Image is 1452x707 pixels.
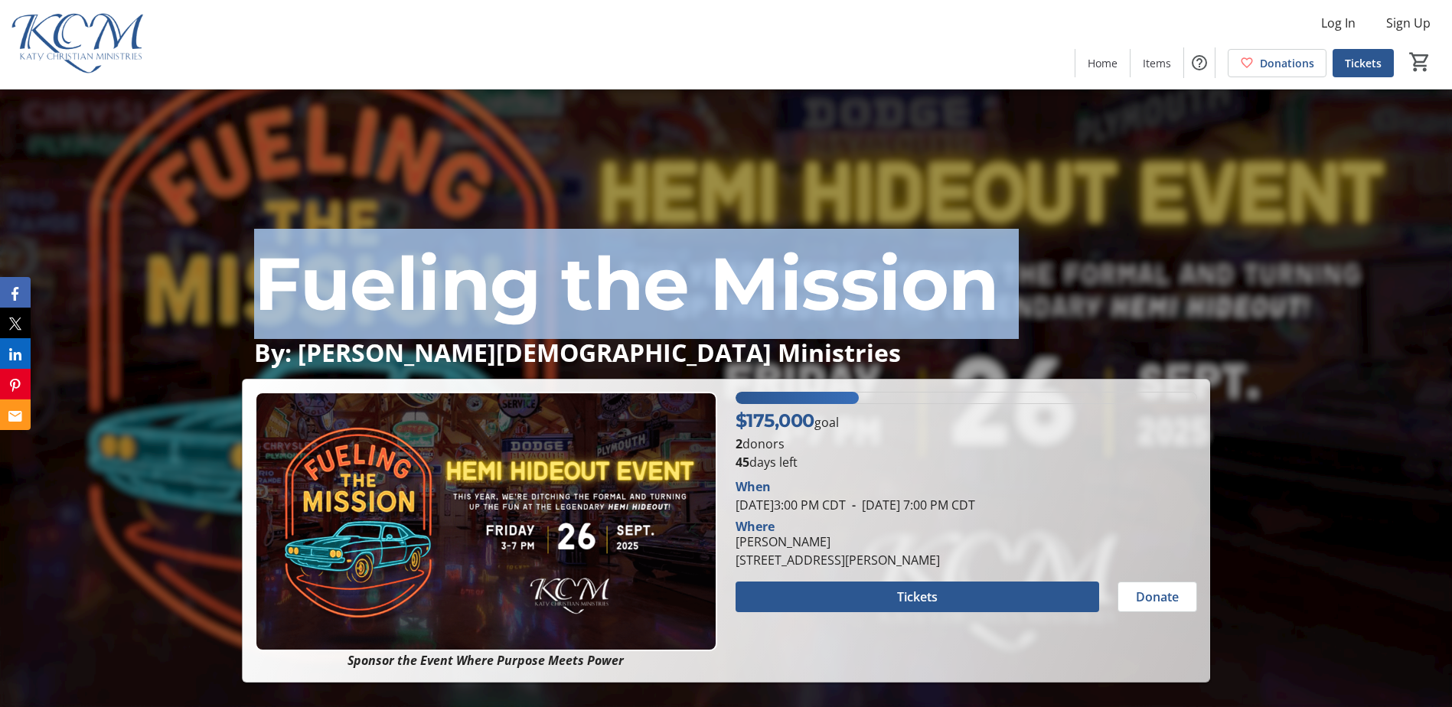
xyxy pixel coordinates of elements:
[736,409,814,432] span: $175,000
[9,6,145,83] img: Katy Christian Ministries's Logo
[1118,582,1197,612] button: Donate
[1333,49,1394,77] a: Tickets
[1088,55,1118,71] span: Home
[254,239,999,328] span: Fueling the Mission
[1386,14,1431,32] span: Sign Up
[348,652,624,669] em: Sponsor the Event Where Purpose Meets Power
[736,533,940,551] div: [PERSON_NAME]
[1345,55,1382,71] span: Tickets
[736,551,940,569] div: [STREET_ADDRESS][PERSON_NAME]
[736,454,749,471] span: 45
[1075,49,1130,77] a: Home
[254,339,1198,366] p: By: [PERSON_NAME][DEMOGRAPHIC_DATA] Ministries
[846,497,975,513] span: [DATE] 7:00 PM CDT
[736,453,1197,471] p: days left
[1406,48,1434,76] button: Cart
[255,392,716,651] img: Campaign CTA Media Photo
[1260,55,1314,71] span: Donations
[846,497,862,513] span: -
[736,582,1099,612] button: Tickets
[1321,14,1356,32] span: Log In
[1136,588,1179,606] span: Donate
[1228,49,1326,77] a: Donations
[736,435,742,452] b: 2
[1131,49,1183,77] a: Items
[736,497,846,513] span: [DATE] 3:00 PM CDT
[897,588,938,606] span: Tickets
[736,435,1197,453] p: donors
[1309,11,1368,35] button: Log In
[1143,55,1171,71] span: Items
[1374,11,1443,35] button: Sign Up
[736,477,771,496] div: When
[736,520,775,533] div: Where
[1184,47,1215,78] button: Help
[736,392,1197,404] div: 26.71428571428571% of fundraising goal reached
[736,407,839,435] p: goal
